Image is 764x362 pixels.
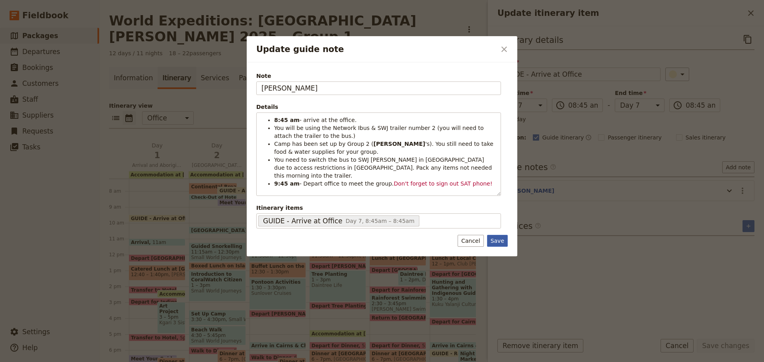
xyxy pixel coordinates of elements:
span: Note [256,72,501,80]
span: Camp has been set up by Group 2 ( [274,141,374,147]
h2: Update guide note [256,43,496,55]
span: You will be using the Network Ibus & SWJ trailer number 2 (you will need to attach the trailer to... [274,125,485,139]
span: - Depart office to meet the group. [300,180,394,187]
span: - arrive at the office. [300,117,357,123]
button: Close dialog [497,43,511,56]
strong: 8:45 am [274,117,300,123]
span: You need to switch the bus to SWJ [PERSON_NAME] in [GEOGRAPHIC_DATA] due to access restrictions i... [274,157,494,179]
input: Note [256,81,501,95]
strong: [PERSON_NAME] [374,141,425,147]
strong: 9:45 am [274,180,300,187]
button: Cancel [458,235,483,247]
span: Day 7, 8:45am – 8:45am [345,218,414,224]
button: Save [487,235,508,247]
span: GUIDE - Arrive at Office [263,216,342,226]
span: Itinerary items [256,204,501,212]
div: Details [256,103,501,111]
span: Don't forget to sign out SAT phone! [394,180,493,187]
